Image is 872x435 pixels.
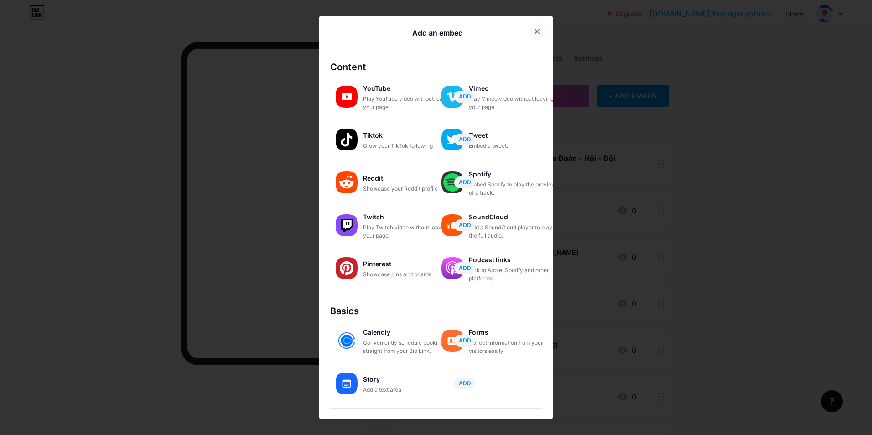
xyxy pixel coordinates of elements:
[469,82,560,95] div: Vimeo
[336,129,358,150] img: tiktok
[454,262,475,274] button: ADD
[363,129,454,142] div: Tiktok
[363,339,454,355] div: Conveniently schedule bookings straight from your Bio Link.
[336,257,358,279] img: pinterest
[469,211,560,223] div: SoundCloud
[441,171,463,193] img: spotify
[363,258,454,270] div: Pinterest
[336,214,358,236] img: twitch
[469,142,560,150] div: Embed a tweet.
[469,254,560,266] div: Podcast links
[441,214,463,236] img: soundcloud
[459,93,471,100] span: ADD
[454,378,475,389] button: ADD
[330,60,542,74] div: Content
[363,326,454,339] div: Calendly
[459,178,471,186] span: ADD
[459,135,471,143] span: ADD
[363,142,454,150] div: Grow your TikTok following
[459,337,471,344] span: ADD
[469,326,560,339] div: Forms
[441,330,463,352] img: forms
[454,176,475,188] button: ADD
[336,86,358,108] img: youtube
[469,266,560,283] div: Link to Apple, Spotify and other platforms.
[336,373,358,394] img: story
[441,86,463,108] img: vimeo
[469,339,560,355] div: Collect information from your visitors easily
[330,304,542,318] div: Basics
[336,171,358,193] img: reddit
[454,219,475,231] button: ADD
[469,223,560,240] div: Add a SoundCloud player to play the full audio.
[469,168,560,181] div: Spotify
[363,223,454,240] div: Play Twitch video without leaving your page.
[363,172,454,185] div: Reddit
[363,82,454,95] div: YouTube
[441,257,463,279] img: podcastlinks
[336,330,358,352] img: calendly
[412,27,463,38] div: Add an embed
[469,95,560,111] div: Play Vimeo video without leaving your page.
[363,373,454,386] div: Story
[459,264,471,272] span: ADD
[363,386,454,394] div: Add a text area
[454,335,475,347] button: ADD
[454,134,475,145] button: ADD
[469,181,560,197] div: Embed Spotify to play the preview of a track.
[454,91,475,103] button: ADD
[363,211,454,223] div: Twitch
[363,95,454,111] div: Play YouTube video without leaving your page.
[469,129,560,142] div: Tweet
[363,270,454,279] div: Showcase pins and boards
[441,129,463,150] img: twitter
[459,221,471,229] span: ADD
[363,185,454,193] div: Showcase your Reddit profile
[459,379,471,387] span: ADD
